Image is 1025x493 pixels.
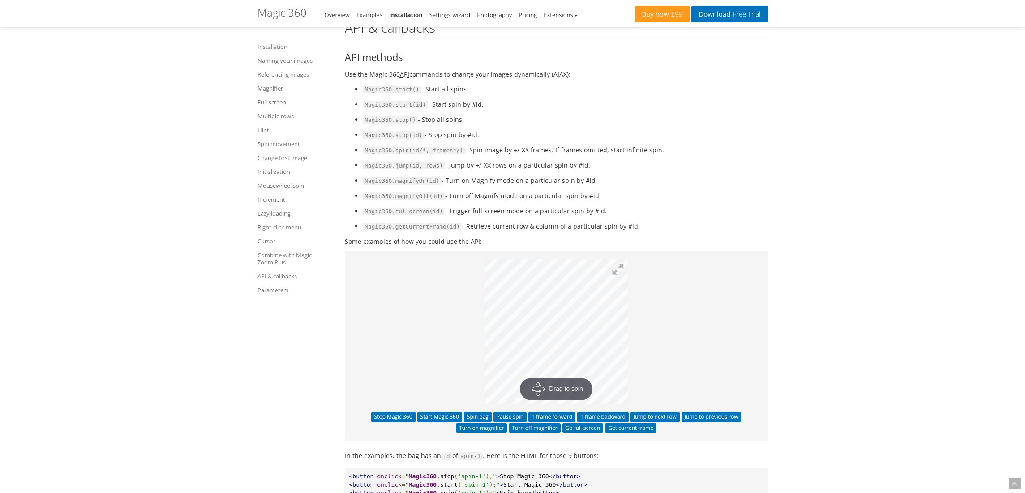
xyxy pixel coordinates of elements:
[405,473,409,480] span: "
[257,41,334,52] a: Installation
[730,11,760,18] span: Free Trial
[257,180,334,191] a: Mousewheel spin
[493,473,496,480] span: "
[345,236,768,246] p: Some examples of how you could use the API:
[363,131,425,139] span: Magic360.stop(id)
[400,70,409,78] acronym: Application Programming Interface
[562,423,604,433] button: Go full-screen
[669,11,683,18] span: £99
[257,83,334,94] a: Magnifier
[257,271,334,281] a: API & callbacks
[577,412,629,422] button: 1 frame backward
[257,138,334,149] a: Spin movement
[363,145,768,156] li: - Spin image by +/-XX frames. If frames omitted, start infinite spin.
[257,111,334,121] a: Multiple rows
[409,481,437,488] span: Magic360
[257,208,334,219] a: Lazy loading
[454,473,458,480] span: (
[345,52,768,62] h3: API methods
[549,473,580,480] span: </button>
[363,130,768,140] li: - Stop spin by #id.
[437,473,440,480] span: .
[519,11,537,19] a: Pricing
[489,481,497,488] span: );
[402,473,405,480] span: =
[257,55,334,66] a: Naming your images
[363,114,768,125] li: - Stop all spins.
[691,6,768,22] a: DownloadFree Trial
[363,192,445,200] span: Magic360.magnifyOff(id)
[500,481,503,488] span: >
[493,412,527,422] button: Pause spin
[503,481,556,488] span: Start Magic 360
[349,473,374,480] span: <button
[509,423,560,433] button: Turn off magnifier
[363,162,445,170] span: Magic360.jump(id, rows)
[363,208,445,216] span: Magic360.fullscreen(id)
[605,423,656,433] button: Get current frame
[405,481,409,488] span: "
[363,101,429,109] span: Magic360.start(id)
[349,481,374,488] span: <button
[345,69,768,79] p: Use the Magic 360 commands to change your images dynamically (AJAX):
[325,11,350,19] a: Overview
[363,190,768,201] li: - Turn off Magnify mode on a particular spin by #id.
[257,125,334,135] a: Hint
[409,473,437,480] span: Magic360
[464,412,492,422] button: Spin bag
[437,481,440,488] span: .
[440,481,458,488] span: start
[363,206,768,216] li: - Trigger full-screen mode on a particular spin by #id.
[486,473,493,480] span: );
[477,11,512,19] a: Photography
[363,84,768,95] li: - Start all spins.
[440,473,454,480] span: stop
[257,236,334,246] a: Cursor
[345,20,768,38] h2: API & callbacks
[458,473,486,480] span: 'spin-1'
[257,7,307,18] h1: Magic 360
[363,223,462,231] span: Magic360.getCurrentFrame(id)
[356,11,382,19] a: Examples
[544,11,577,19] a: Extensions
[458,452,483,460] span: spin-1
[257,152,334,163] a: Change first image
[461,481,489,488] span: 'spin-1'
[345,450,768,461] p: In the examples, the bag has an of . Here is the HTML for those 9 buttons:
[363,99,768,110] li: - Start spin by #id.
[496,481,500,488] span: "
[257,69,334,80] a: Referencing images
[429,11,471,19] a: Settings wizard
[456,423,507,433] button: Turn on magnifier
[417,412,462,422] button: Start Magic 360
[363,86,421,94] span: Magic360.start()
[257,222,334,233] a: Right-click menu
[635,6,690,22] a: Buy now£99
[682,412,742,422] button: Jump to previous row
[257,97,334,108] a: Full-screen
[363,175,768,186] li: - Turn on Magnify mode on a particular spin by #id
[441,452,452,460] span: id
[257,285,334,295] a: Parameters
[257,166,334,177] a: Initialization
[500,473,549,480] span: Stop Magic 360
[363,147,466,155] span: Magic360.spin(id/*, frames*/)
[389,11,423,19] a: Installation
[363,221,768,232] li: - Retrieve current row & column of a particular spin by #id.
[257,250,334,268] a: Combine with Magic Zoom Plus
[556,481,587,488] span: </button>
[363,160,768,171] li: - Jump by +/-XX rows on a particular spin by #id.
[528,412,575,422] button: 1 frame forward
[377,481,402,488] span: onclick
[363,177,442,185] span: Magic360.magnifyOn(id)
[363,116,418,124] span: Magic360.stop()
[377,473,402,480] span: onclick
[371,412,416,422] button: Stop Magic 360
[485,259,628,404] a: Drag to spin
[257,194,334,205] a: Increment
[402,481,405,488] span: =
[458,481,461,488] span: (
[630,412,680,422] button: Jump to next row
[496,473,500,480] span: >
